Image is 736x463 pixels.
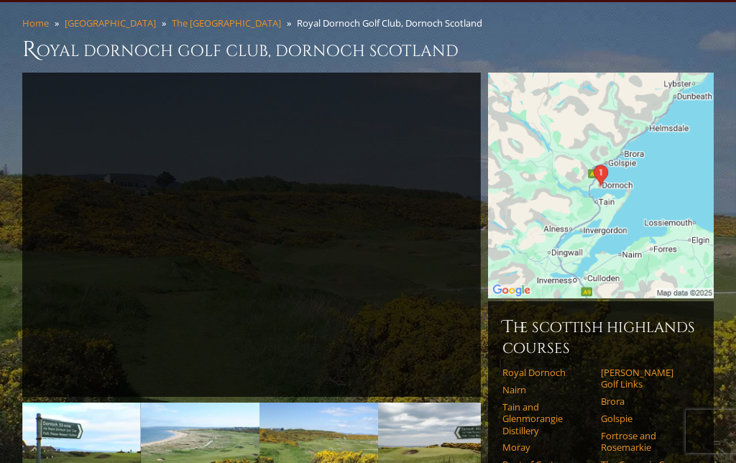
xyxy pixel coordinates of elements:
[22,35,714,64] h1: Royal Dornoch Golf Club, Dornoch Scotland
[297,17,488,29] li: Royal Dornoch Golf Club, Dornoch Scotland
[502,441,592,453] a: Moray
[172,17,281,29] a: The [GEOGRAPHIC_DATA]
[488,73,714,298] img: Google Map of Royal Dornoch Golf Club, Golf Road, Dornoch, Scotland, United Kingdom
[22,17,49,29] a: Home
[502,367,592,378] a: Royal Dornoch
[502,384,592,395] a: Nairn
[65,17,156,29] a: [GEOGRAPHIC_DATA]
[601,367,690,390] a: [PERSON_NAME] Golf Links
[601,413,690,424] a: Golspie
[601,395,690,407] a: Brora
[601,430,690,454] a: Fortrose and Rosemarkie
[502,316,699,358] h6: The Scottish Highlands Courses
[502,401,592,436] a: Tain and Glenmorangie Distillery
